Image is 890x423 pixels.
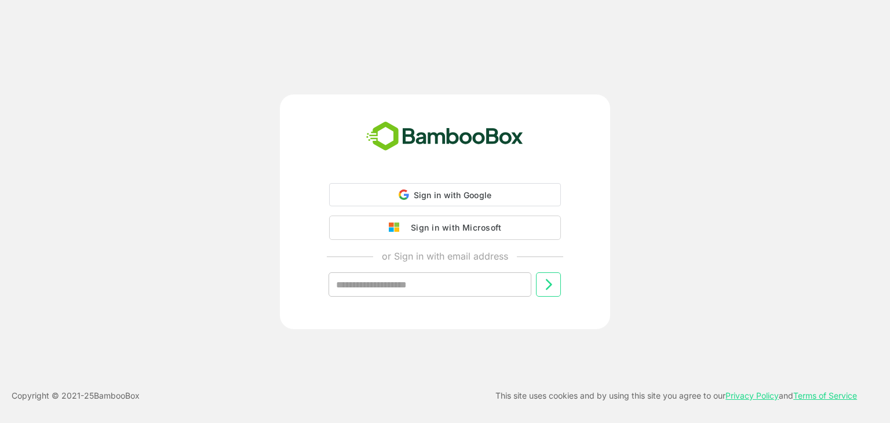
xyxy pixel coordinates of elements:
[495,389,857,403] p: This site uses cookies and by using this site you agree to our and
[414,190,492,200] span: Sign in with Google
[405,220,501,235] div: Sign in with Microsoft
[793,391,857,400] a: Terms of Service
[382,249,508,263] p: or Sign in with email address
[329,216,561,240] button: Sign in with Microsoft
[329,183,561,206] div: Sign in with Google
[725,391,779,400] a: Privacy Policy
[12,389,140,403] p: Copyright © 2021- 25 BambooBox
[360,118,530,156] img: bamboobox
[389,223,405,233] img: google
